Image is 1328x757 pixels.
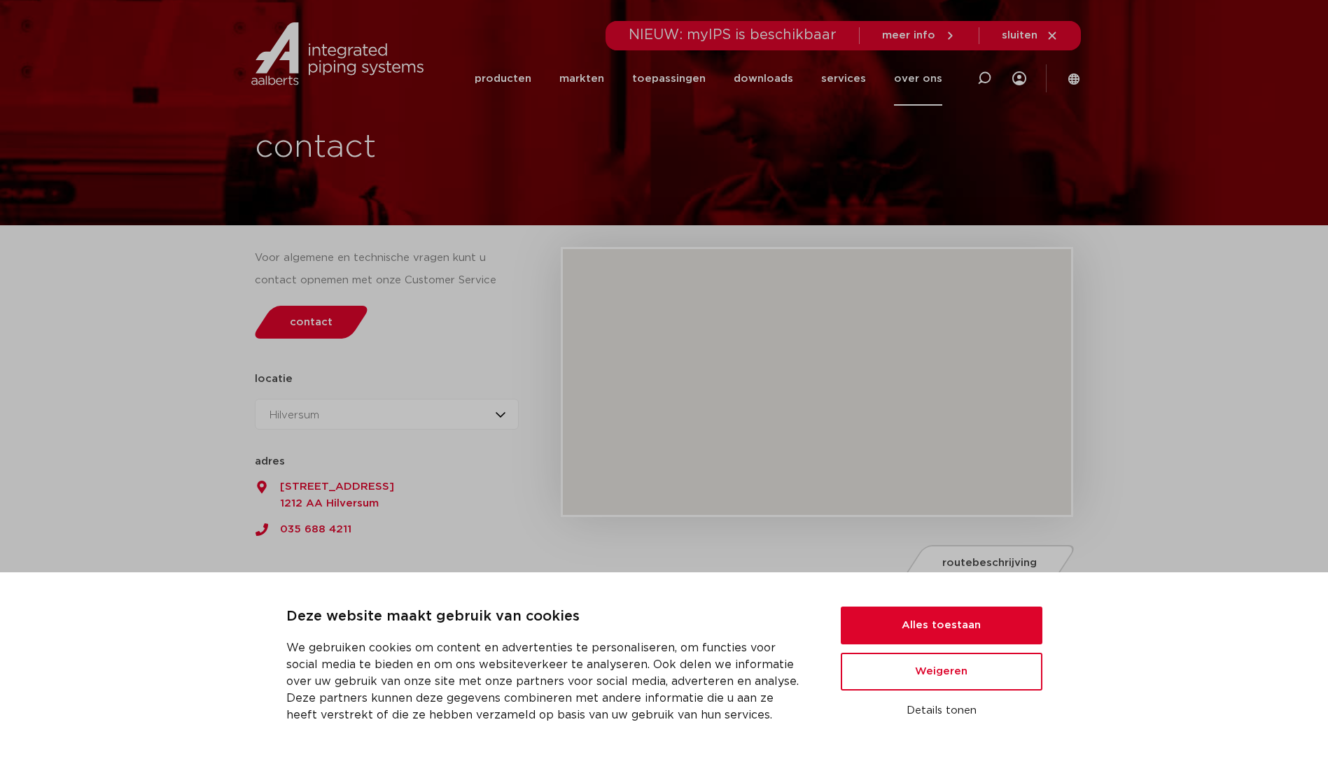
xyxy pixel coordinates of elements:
[1002,29,1058,42] a: sluiten
[841,653,1042,691] button: Weigeren
[286,639,807,723] p: We gebruiken cookies om content en advertenties te personaliseren, om functies voor social media ...
[251,306,371,339] a: contact
[270,410,319,420] span: Hilversum
[629,28,837,42] span: NIEUW: myIPS is beschikbaar
[632,52,706,106] a: toepassingen
[475,52,531,106] a: producten
[255,247,519,292] div: Voor algemene en technische vragen kunt u contact opnemen met onze Customer Service
[559,52,604,106] a: markten
[894,52,942,106] a: over ons
[821,52,866,106] a: services
[942,558,1037,568] span: routebeschrijving
[841,607,1042,644] button: Alles toestaan
[902,545,1078,581] a: routebeschrijving
[1002,30,1037,41] span: sluiten
[734,52,793,106] a: downloads
[255,125,715,170] h1: contact
[475,52,942,106] nav: Menu
[290,317,333,327] span: contact
[286,606,807,628] p: Deze website maakt gebruik van cookies
[882,30,935,41] span: meer info
[882,29,956,42] a: meer info
[255,374,293,384] strong: locatie
[841,699,1042,723] button: Details tonen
